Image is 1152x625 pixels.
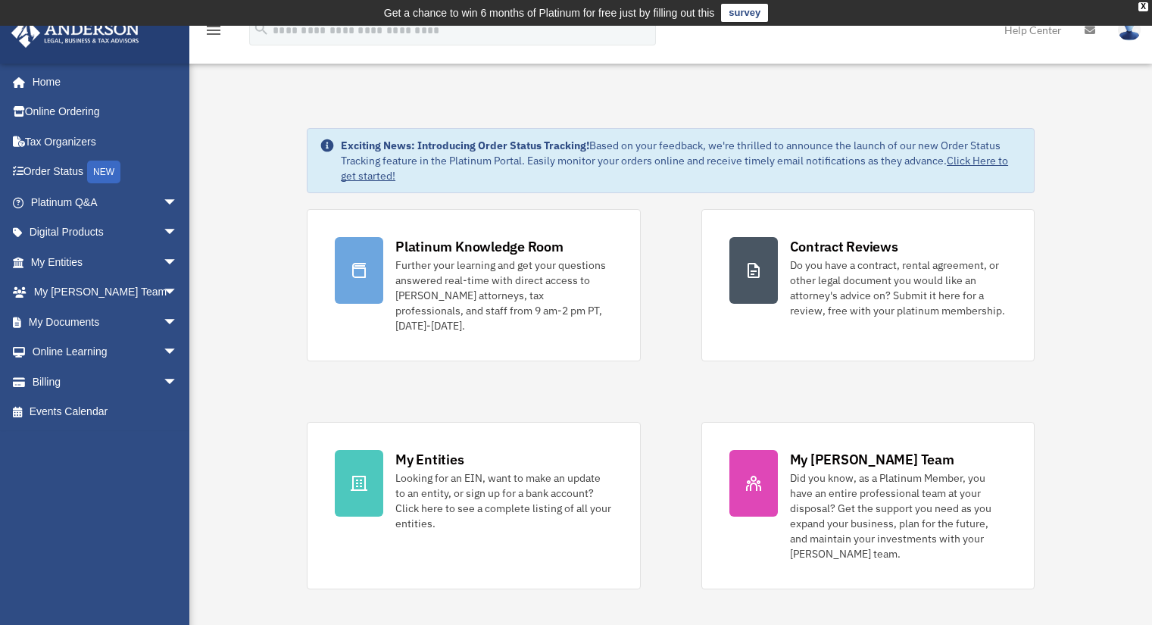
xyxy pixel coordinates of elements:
[204,27,223,39] a: menu
[11,397,201,427] a: Events Calendar
[307,209,640,361] a: Platinum Knowledge Room Further your learning and get your questions answered real-time with dire...
[11,367,201,397] a: Billingarrow_drop_down
[395,258,612,333] div: Further your learning and get your questions answered real-time with direct access to [PERSON_NAM...
[1138,2,1148,11] div: close
[163,307,193,338] span: arrow_drop_down
[395,450,464,469] div: My Entities
[11,277,201,308] a: My [PERSON_NAME] Teamarrow_drop_down
[11,157,201,188] a: Order StatusNEW
[11,127,201,157] a: Tax Organizers
[204,21,223,39] i: menu
[790,237,898,256] div: Contract Reviews
[253,20,270,37] i: search
[163,247,193,278] span: arrow_drop_down
[395,470,612,531] div: Looking for an EIN, want to make an update to an entity, or sign up for a bank account? Click her...
[163,217,193,248] span: arrow_drop_down
[11,97,201,127] a: Online Ordering
[7,18,144,48] img: Anderson Advisors Platinum Portal
[163,187,193,218] span: arrow_drop_down
[11,67,193,97] a: Home
[11,337,201,367] a: Online Learningarrow_drop_down
[163,337,193,368] span: arrow_drop_down
[701,422,1035,589] a: My [PERSON_NAME] Team Did you know, as a Platinum Member, you have an entire professional team at...
[341,138,1022,183] div: Based on your feedback, we're thrilled to announce the launch of our new Order Status Tracking fe...
[11,247,201,277] a: My Entitiesarrow_drop_down
[341,154,1008,183] a: Click Here to get started!
[11,307,201,337] a: My Documentsarrow_drop_down
[384,4,715,22] div: Get a chance to win 6 months of Platinum for free just by filling out this
[307,422,640,589] a: My Entities Looking for an EIN, want to make an update to an entity, or sign up for a bank accoun...
[11,187,201,217] a: Platinum Q&Aarrow_drop_down
[790,470,1007,561] div: Did you know, as a Platinum Member, you have an entire professional team at your disposal? Get th...
[790,258,1007,318] div: Do you have a contract, rental agreement, or other legal document you would like an attorney's ad...
[721,4,768,22] a: survey
[341,139,589,152] strong: Exciting News: Introducing Order Status Tracking!
[790,450,954,469] div: My [PERSON_NAME] Team
[1118,19,1141,41] img: User Pic
[11,217,201,248] a: Digital Productsarrow_drop_down
[87,161,120,183] div: NEW
[395,237,564,256] div: Platinum Knowledge Room
[163,367,193,398] span: arrow_drop_down
[163,277,193,308] span: arrow_drop_down
[701,209,1035,361] a: Contract Reviews Do you have a contract, rental agreement, or other legal document you would like...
